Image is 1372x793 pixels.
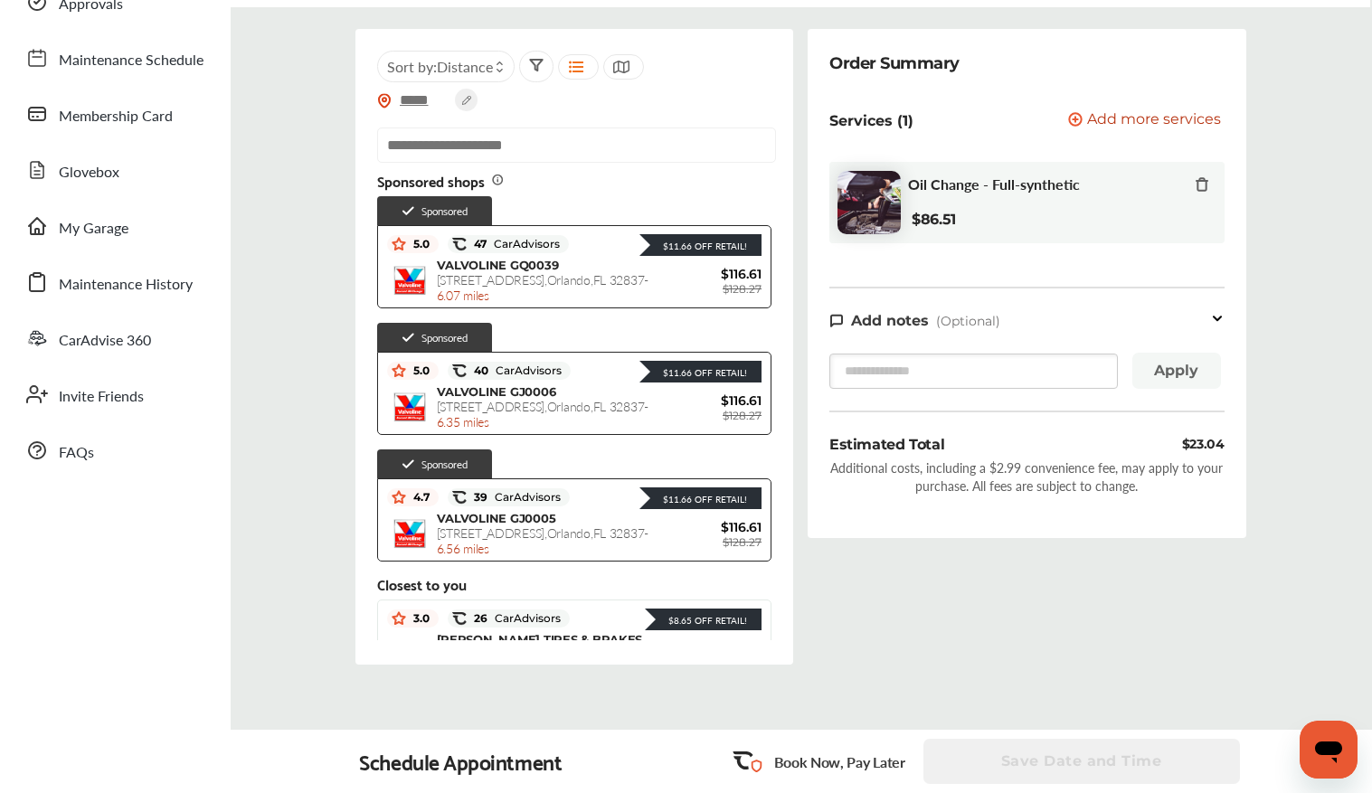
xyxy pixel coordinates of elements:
a: Invite Friends [16,371,213,418]
span: $116.61 [653,266,762,282]
img: star_icon.59ea9307.svg [392,363,406,378]
div: $11.66 Off Retail! [654,366,747,379]
span: Add more services [1087,112,1221,129]
a: My Garage [16,203,213,250]
span: 4.7 [406,490,430,505]
div: Additional costs, including a $2.99 convenience fee, may apply to your purchase. All fees are sub... [829,458,1225,495]
div: Closest to you [377,576,772,592]
span: $128.27 [723,409,762,422]
b: $86.51 [912,211,956,228]
span: (Optional) [936,313,1000,329]
div: Order Summary [829,51,960,76]
span: 47 [467,237,560,251]
img: caradvise_icon.5c74104a.svg [452,490,467,505]
div: Schedule Appointment [359,749,562,774]
a: Maintenance Schedule [16,34,213,81]
span: My Garage [59,217,128,241]
span: 6.56 miles [437,539,489,557]
a: Maintenance History [16,259,213,306]
span: 6.35 miles [437,412,489,430]
span: Glovebox [59,161,119,184]
span: $116.61 [653,392,762,409]
img: oil-change-thumb.jpg [837,171,901,234]
span: CarAdvise 360 [59,329,151,353]
span: FAQs [59,441,94,465]
span: VALVOLINE GQ0039 [437,258,559,272]
div: $11.66 Off Retail! [654,240,747,252]
span: CarAdvisors [488,364,562,377]
span: $128.27 [723,535,762,549]
span: Add notes [851,312,929,329]
button: Add more services [1068,112,1221,129]
span: VALVOLINE GJ0006 [437,384,556,399]
div: Estimated Total [829,434,944,455]
span: Sort by : [387,56,493,77]
span: 40 [467,363,562,378]
a: Add more services [1068,112,1225,129]
span: 5.0 [406,237,430,251]
a: FAQs [16,427,213,474]
span: $116.61 [653,519,762,535]
div: $23.04 [1182,434,1225,455]
button: Apply [1132,353,1221,389]
img: logo-valvoline.png [392,515,428,552]
span: Sponsored shops [377,173,505,189]
img: check-icon.521c8815.svg [401,203,416,219]
span: Distance [437,56,493,77]
img: caradvise_icon.5c74104a.svg [452,237,467,251]
div: Sponsored [377,323,492,352]
div: Sponsored [377,449,492,478]
img: check-icon.521c8815.svg [401,330,416,345]
div: $8.65 Off Retail! [659,614,747,627]
span: Maintenance Schedule [59,49,203,72]
span: Oil Change - Full-synthetic [908,175,1080,193]
span: Invite Friends [59,385,144,409]
img: star_icon.59ea9307.svg [392,490,406,505]
img: caradvise_icon.5c74104a.svg [452,363,467,378]
img: logo-valvoline.png [392,389,428,425]
span: $128.27 [723,282,762,296]
span: CarAdvisors [487,491,561,504]
p: Services (1) [829,112,913,129]
span: 39 [467,490,561,505]
img: check-icon.521c8815.svg [401,457,416,472]
span: [PERSON_NAME] TIRES & BRAKES 1241 [437,632,643,661]
span: CarAdvisors [487,612,561,625]
img: logo-valvoline.png [392,262,428,298]
img: caradvise_icon.5c74104a.svg [452,611,467,626]
img: location_vector_orange.38f05af8.svg [377,93,392,109]
span: 26 [467,611,561,626]
a: CarAdvise 360 [16,315,213,362]
span: Maintenance History [59,273,193,297]
iframe: Button to launch messaging window [1300,721,1358,779]
span: CarAdvisors [487,238,560,250]
span: 6.07 miles [437,286,489,304]
span: VALVOLINE GJ0005 [437,511,556,525]
img: star_icon.59ea9307.svg [392,611,406,626]
div: Sponsored [377,196,492,225]
img: note-icon.db9493fa.svg [829,313,844,328]
img: star_icon.59ea9307.svg [392,237,406,251]
span: Membership Card [59,105,173,128]
span: [STREET_ADDRESS] , Orlando , FL 32837 - [437,397,649,430]
a: Membership Card [16,90,213,137]
div: $11.66 Off Retail! [654,493,747,505]
span: [STREET_ADDRESS] , Orlando , FL 32837 - [437,524,649,557]
span: 3.0 [406,611,430,626]
span: [STREET_ADDRESS] , Orlando , FL 32837 - [437,270,649,304]
p: Book Now, Pay Later [774,751,905,772]
span: 5.0 [406,363,430,378]
a: Glovebox [16,146,213,194]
